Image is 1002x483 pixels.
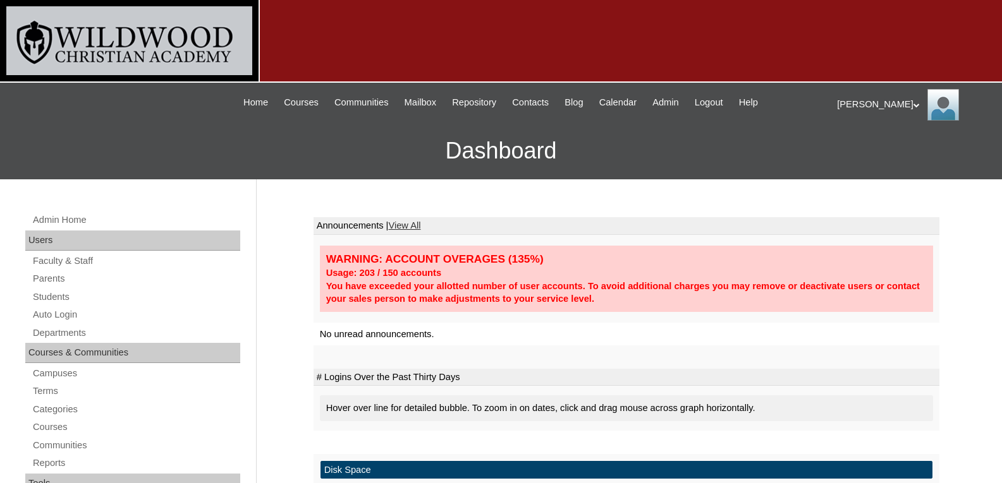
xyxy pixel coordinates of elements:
[32,325,240,341] a: Departments
[405,95,437,110] span: Mailbox
[837,89,989,121] div: [PERSON_NAME]
[25,230,240,251] div: Users
[695,95,723,110] span: Logout
[284,95,319,110] span: Courses
[733,95,764,110] a: Help
[32,271,240,287] a: Parents
[446,95,503,110] a: Repository
[314,217,939,235] td: Announcements |
[506,95,555,110] a: Contacts
[237,95,274,110] a: Home
[32,438,240,453] a: Communities
[326,252,927,266] div: WARNING: ACCOUNT OVERAGES (135%)
[243,95,268,110] span: Home
[6,122,996,179] h3: Dashboard
[25,343,240,363] div: Courses & Communities
[599,95,637,110] span: Calendar
[646,95,685,110] a: Admin
[314,323,939,346] td: No unread announcements.
[452,95,496,110] span: Repository
[326,268,441,278] strong: Usage: 203 / 150 accounts
[321,461,932,479] td: Disk Space
[278,95,325,110] a: Courses
[6,6,252,75] img: logo-white.png
[512,95,549,110] span: Contacts
[32,212,240,228] a: Admin Home
[398,95,443,110] a: Mailbox
[32,402,240,417] a: Categories
[334,95,389,110] span: Communities
[32,307,240,323] a: Auto Login
[927,89,959,121] img: Jill Isaac
[32,289,240,305] a: Students
[32,419,240,435] a: Courses
[558,95,589,110] a: Blog
[32,455,240,471] a: Reports
[739,95,758,110] span: Help
[326,280,927,306] div: You have exceeded your allotted number of user accounts. To avoid additional charges you may remo...
[652,95,679,110] span: Admin
[32,253,240,269] a: Faculty & Staff
[32,366,240,381] a: Campuses
[320,395,933,421] div: Hover over line for detailed bubble. To zoom in on dates, click and drag mouse across graph horiz...
[593,95,643,110] a: Calendar
[688,95,730,110] a: Logout
[565,95,583,110] span: Blog
[328,95,395,110] a: Communities
[32,383,240,399] a: Terms
[314,369,939,386] td: # Logins Over the Past Thirty Days
[388,220,420,230] a: View All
